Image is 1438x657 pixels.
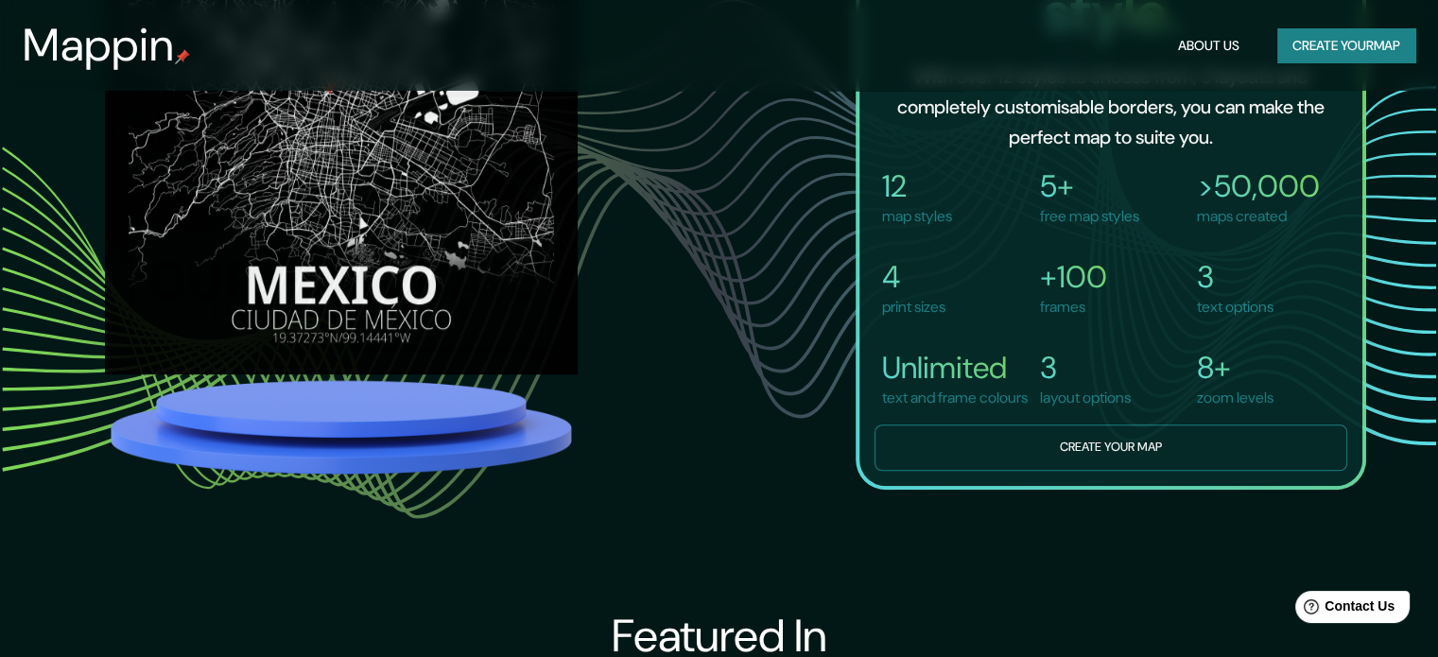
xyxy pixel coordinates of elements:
h4: 8+ [1197,349,1273,387]
p: zoom levels [1197,387,1273,409]
button: About Us [1170,28,1247,63]
p: frames [1040,296,1107,319]
h4: +100 [1040,258,1107,296]
p: print sizes [882,296,945,319]
h4: 5+ [1040,167,1139,205]
p: text options [1197,296,1273,319]
p: free map styles [1040,205,1139,228]
p: layout options [1040,387,1131,409]
h4: 4 [882,258,945,296]
img: platform.png [105,374,578,479]
p: map styles [882,205,952,228]
h4: 12 [882,167,952,205]
p: text and frame colours [882,387,1028,409]
h6: With over 12 styles to choose from, 3 layouts and completely customisable borders, you can make t... [890,61,1332,152]
h3: Mappin [23,19,175,72]
button: Create yourmap [1277,28,1415,63]
h4: 3 [1040,349,1131,387]
h4: 3 [1197,258,1273,296]
button: Create your map [875,424,1347,471]
iframe: Help widget launcher [1270,583,1417,636]
p: maps created [1197,205,1320,228]
h4: Unlimited [882,349,1028,387]
img: mappin-pin [175,49,190,64]
h4: >50,000 [1197,167,1320,205]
